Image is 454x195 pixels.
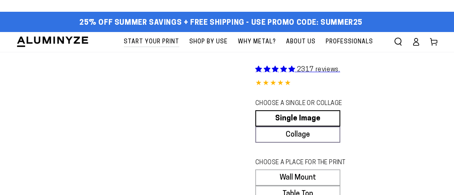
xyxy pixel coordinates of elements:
label: Wall Mount [255,169,340,186]
legend: CHOOSE A SINGLE OR COLLAGE [255,99,362,108]
a: Why Metal? [234,32,280,52]
span: Shop By Use [189,37,228,47]
img: Aluminyze [16,36,89,48]
a: Collage [255,126,340,143]
span: Start Your Print [124,37,179,47]
a: Single Image [255,110,340,126]
span: 25% off Summer Savings + Free Shipping - Use Promo Code: SUMMER25 [79,19,363,28]
span: Professionals [326,37,373,47]
a: 2317 reviews. [255,66,340,73]
span: Why Metal? [238,37,276,47]
span: About Us [286,37,316,47]
a: Professionals [322,32,377,52]
a: About Us [282,32,320,52]
a: Shop By Use [185,32,232,52]
summary: Search our site [389,33,407,51]
a: Start Your Print [120,32,183,52]
span: 2317 reviews. [297,66,340,73]
div: 4.85 out of 5.0 stars [255,78,438,90]
legend: CHOOSE A PLACE FOR THE PRINT [255,159,362,167]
